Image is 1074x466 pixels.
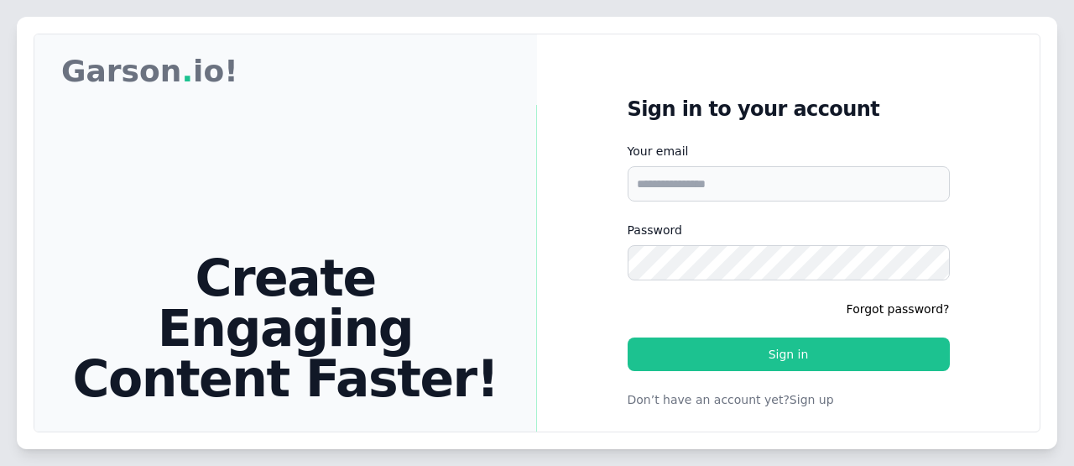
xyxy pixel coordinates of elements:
[628,143,950,160] label: Your email
[628,222,950,238] label: Password
[181,54,193,88] span: .
[790,391,834,408] button: Sign up
[628,96,950,123] h1: Sign in to your account
[847,301,950,317] button: Forgot password?
[628,391,950,408] p: Don’t have an account yet?
[61,55,238,105] p: Garson io!
[56,50,243,110] a: Garson.io!
[61,55,510,105] nav: Global
[61,253,509,404] h1: Create Engaging Content Faster!
[628,338,950,371] button: Sign in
